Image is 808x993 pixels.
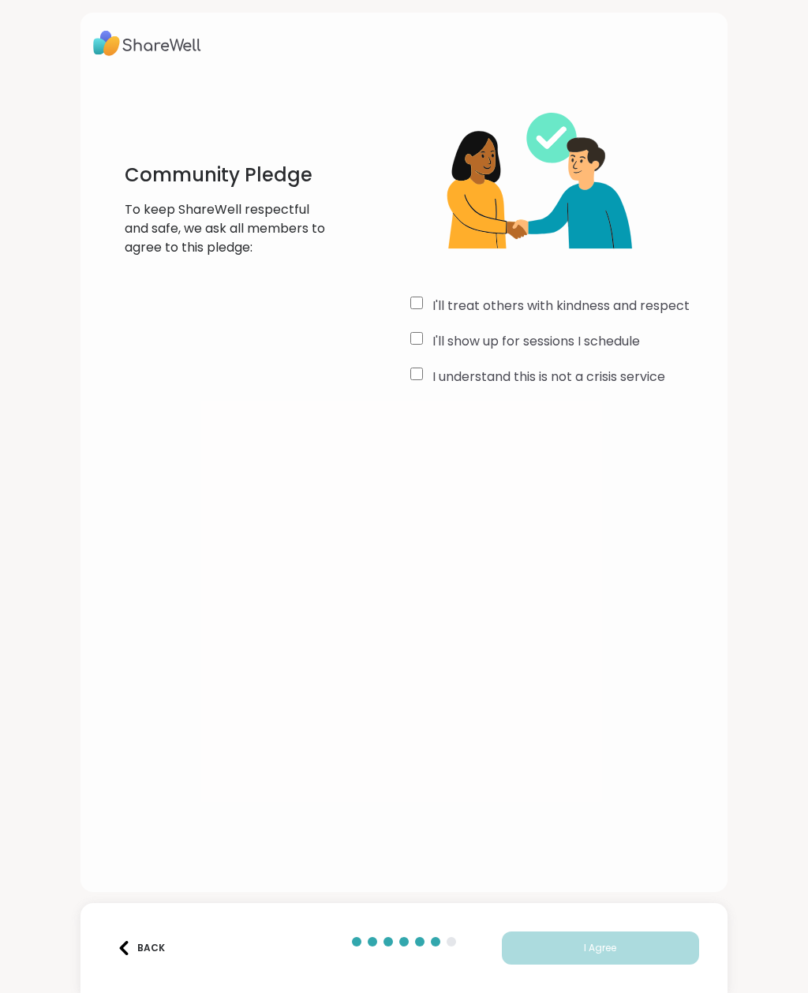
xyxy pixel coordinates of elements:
img: ShareWell Logo [93,25,201,62]
label: I'll treat others with kindness and respect [432,297,690,315]
h1: Community Pledge [125,162,327,188]
label: I'll show up for sessions I schedule [432,332,640,351]
button: I Agree [502,931,699,965]
button: Back [109,931,172,965]
span: I Agree [584,941,616,955]
label: I understand this is not a crisis service [432,368,665,386]
p: To keep ShareWell respectful and safe, we ask all members to agree to this pledge: [125,200,327,257]
div: Back [117,941,165,955]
